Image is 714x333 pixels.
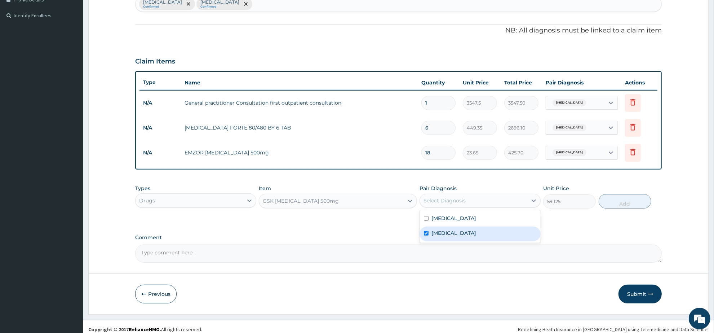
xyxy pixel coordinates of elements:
[431,215,476,222] label: [MEDICAL_DATA]
[181,96,418,110] td: General practitioner Consultation first outpatient consultation
[37,40,121,50] div: Chat with us now
[518,326,709,333] div: Redefining Heath Insurance in [GEOGRAPHIC_DATA] using Telemedicine and Data Science!
[263,197,339,205] div: GSK [MEDICAL_DATA] 500mg
[135,235,662,241] label: Comment
[135,58,175,66] h3: Claim Items
[543,185,569,192] label: Unit Price
[243,1,249,7] span: remove selection option
[542,75,621,90] th: Pair Diagnosis
[553,124,586,131] span: [MEDICAL_DATA]
[459,75,501,90] th: Unit Price
[553,99,586,106] span: [MEDICAL_DATA]
[185,1,192,7] span: remove selection option
[4,197,137,222] textarea: Type your message and hit 'Enter'
[418,75,459,90] th: Quantity
[139,96,181,110] td: N/A
[139,146,181,159] td: N/A
[553,149,586,156] span: [MEDICAL_DATA]
[135,185,150,192] label: Types
[118,4,136,21] div: Minimize live chat window
[135,285,177,303] button: Previous
[181,75,418,90] th: Name
[135,26,662,35] p: NB: All diagnosis must be linked to a claim item
[501,75,542,90] th: Total Price
[618,285,662,303] button: Submit
[431,229,476,237] label: [MEDICAL_DATA]
[621,75,657,90] th: Actions
[420,185,457,192] label: Pair Diagnosis
[423,197,466,204] div: Select Diagnosis
[200,5,239,9] small: Confirmed
[181,145,418,160] td: EMZOR [MEDICAL_DATA] 500mg
[139,121,181,135] td: N/A
[143,5,182,9] small: Confirmed
[139,197,155,204] div: Drugs
[259,185,271,192] label: Item
[42,91,99,164] span: We're online!
[129,326,160,333] a: RelianceHMO
[139,76,181,89] th: Type
[181,121,418,135] td: [MEDICAL_DATA] FORTE 80/480 BY 6 TAB
[599,194,651,209] button: Add
[88,326,161,333] strong: Copyright © 2017 .
[13,36,29,54] img: d_794563401_company_1708531726252_794563401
